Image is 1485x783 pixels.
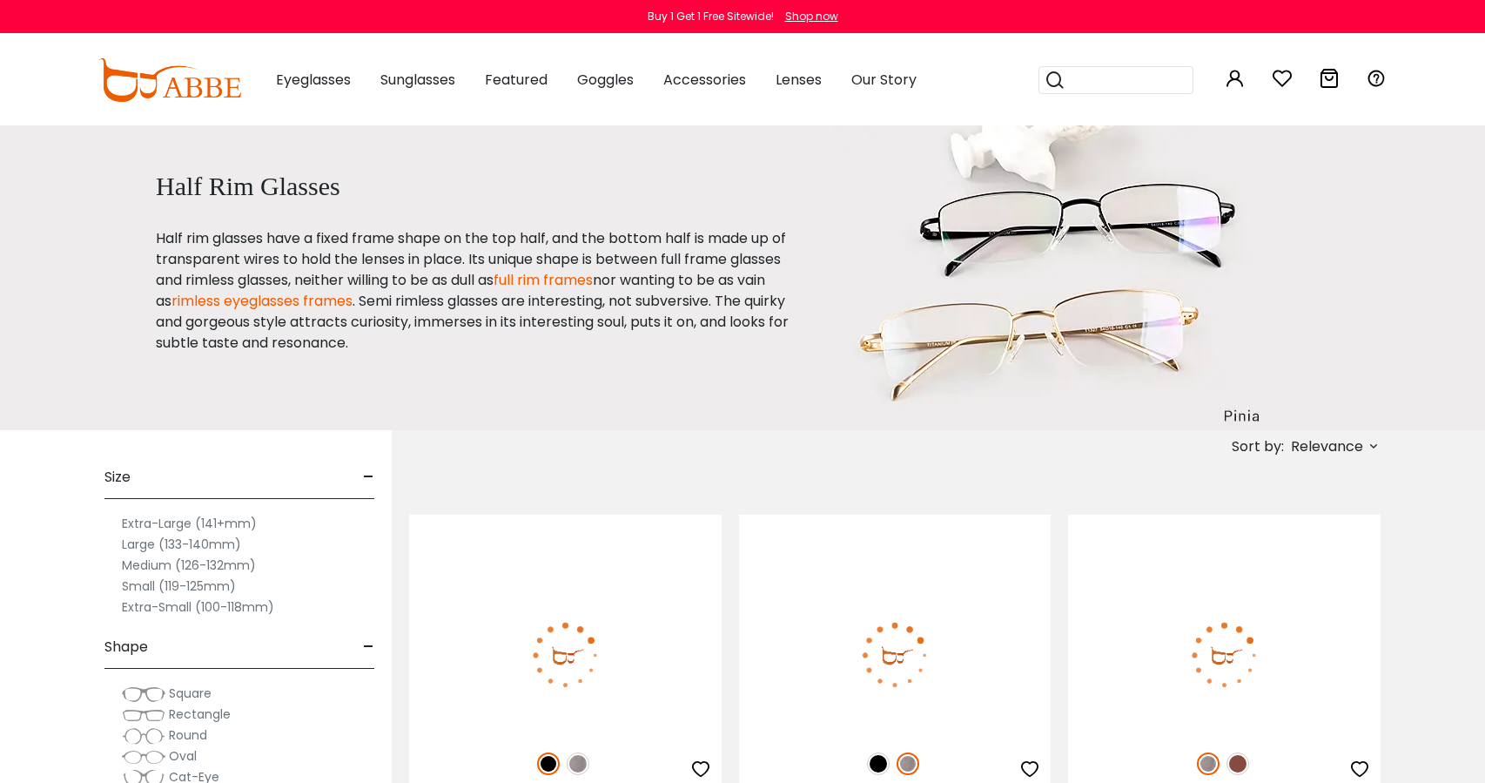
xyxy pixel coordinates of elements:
[156,171,790,202] h1: Half Rim Glasses
[104,626,148,668] span: Shape
[363,456,374,498] span: -
[648,9,774,24] div: Buy 1 Get 1 Free Sitewide!
[409,577,722,733] img: Black Liam - Titanium ,Adjust Nose Pads
[122,706,165,724] img: Rectangle.png
[156,228,790,354] p: Half rim glasses have a fixed frame shape on the top half, and the bottom half is made up of tran...
[1232,436,1284,456] span: Sort by:
[567,753,589,775] img: Gun
[1291,431,1363,462] span: Relevance
[663,70,746,90] span: Accessories
[122,555,256,576] label: Medium (126-132mm)
[122,534,241,555] label: Large (133-140mm)
[122,727,165,745] img: Round.png
[1197,753,1220,775] img: Gun
[1068,577,1381,733] img: Gun Alexander - Metal ,Adjust Nose Pads
[122,685,165,703] img: Square.png
[485,70,548,90] span: Featured
[122,748,165,766] img: Oval.png
[785,9,838,24] div: Shop now
[98,58,241,102] img: abbeglasses.com
[169,726,207,744] span: Round
[169,685,212,702] span: Square
[776,70,822,90] span: Lenses
[122,513,257,534] label: Extra-Large (141+mm)
[1226,753,1249,775] img: Brown
[380,70,455,90] span: Sunglasses
[851,70,917,90] span: Our Story
[494,270,593,290] a: full rim frames
[897,753,919,775] img: Gun
[776,9,838,24] a: Shop now
[122,576,236,597] label: Small (119-125mm)
[577,70,634,90] span: Goggles
[169,705,231,723] span: Rectangle
[276,70,351,90] span: Eyeglasses
[171,291,353,311] a: rimless eyeglasses frames
[739,577,1052,733] img: Gun Noah - Titanium ,Adjust Nose Pads
[537,753,560,775] img: Black
[363,626,374,668] span: -
[122,597,274,618] label: Extra-Small (100-118mm)
[169,747,197,765] span: Oval
[867,753,890,775] img: Black
[104,456,131,498] span: Size
[833,125,1275,430] img: half rim glasses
